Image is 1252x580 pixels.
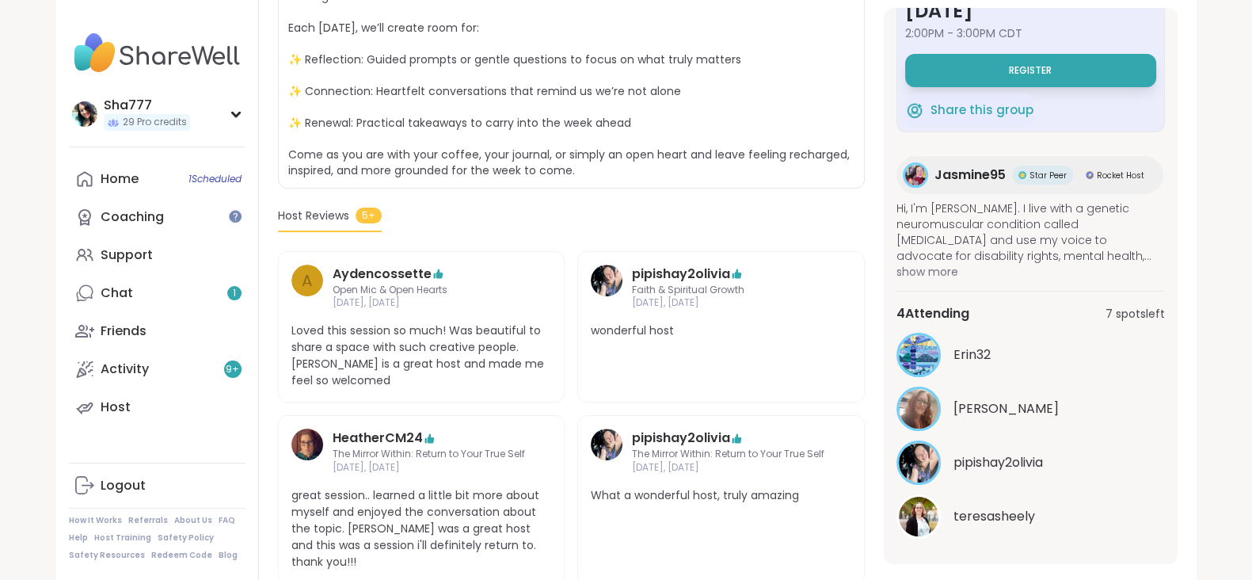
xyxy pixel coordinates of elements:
a: Help [69,532,88,544]
span: Star Peer [1029,170,1067,181]
span: Hi, I'm [PERSON_NAME]. I live with a genetic neuromuscular condition called [MEDICAL_DATA] and us... [896,200,1165,264]
span: Rocket Host [1097,170,1144,181]
iframe: Spotlight [229,210,242,223]
img: pipishay2olivia [899,443,938,483]
a: Home1Scheduled [69,160,245,198]
a: Blog [219,550,238,561]
img: ShareWell Logomark [905,101,924,120]
span: The Mirror Within: Return to Your True Self [333,448,525,461]
a: Safety Policy [158,532,214,544]
img: Rocket Host [1086,171,1094,179]
a: pipishay2olivia [591,429,622,475]
div: Home [101,170,139,188]
div: Host [101,399,131,416]
div: Logout [101,477,146,494]
img: Star Peer [1018,171,1026,179]
a: Support [69,236,245,274]
a: Referrals [128,515,168,526]
a: About Us [174,515,212,526]
span: [DATE], [DATE] [333,461,525,475]
a: HeatherCM24 [333,429,423,448]
span: What a wonderful host, truly amazing [591,487,851,504]
span: 5+ [356,208,382,223]
div: Support [101,246,153,264]
div: Sha777 [104,97,190,114]
span: teresasheely [953,507,1035,526]
span: [DATE], [DATE] [333,296,511,310]
a: Coaching [69,198,245,236]
span: 1 Scheduled [188,173,242,185]
a: pipishay2olivia [591,265,622,311]
img: Erin32 [899,335,938,375]
span: pipishay2olivia [953,453,1043,472]
img: pipishay2olivia [591,265,622,296]
div: Friends [101,322,147,340]
a: pipishay2olivia [632,429,730,448]
div: Activity [101,361,149,378]
a: Host Training [94,532,151,544]
span: Host Reviews [278,208,349,224]
button: Share this group [905,93,1033,127]
a: Friends [69,312,245,350]
a: pipishay2olivia [632,265,730,284]
span: Share this group [930,101,1033,120]
button: Register [905,54,1156,87]
span: Register [1009,64,1052,77]
div: Chat [101,284,133,302]
span: wonderful host [591,322,851,339]
span: 7 spots left [1105,306,1165,322]
img: Sha777 [72,101,97,127]
span: The Mirror Within: Return to Your True Self [632,448,824,461]
span: great session.. learned a little bit more about myself and enjoyed the conversation about the top... [291,487,552,570]
a: HeatherCM24 [291,429,323,475]
span: 29 Pro credits [123,116,187,129]
span: Open Mic & Open Hearts [333,284,511,297]
span: Erin32 [953,345,991,364]
span: show more [896,264,1165,280]
span: Loved this session so much! Was beautiful to share a space with such creative people. [PERSON_NAM... [291,322,552,389]
span: [DATE], [DATE] [632,461,824,475]
a: Aydencossette [333,265,432,284]
a: dodi[PERSON_NAME] [896,387,1165,431]
span: [DATE], [DATE] [632,296,810,310]
img: ShareWell Nav Logo [69,25,245,81]
span: dodi [953,399,1059,418]
a: Activity9+ [69,350,245,388]
a: FAQ [219,515,235,526]
a: Redeem Code [151,550,212,561]
img: teresasheely [899,497,938,536]
img: pipishay2olivia [591,429,622,460]
a: Host [69,388,245,426]
img: Jasmine95 [905,165,926,185]
a: pipishay2oliviapipishay2olivia [896,441,1165,485]
div: Coaching [101,208,164,226]
span: 2:00PM - 3:00PM CDT [905,25,1156,41]
a: Chat1 [69,274,245,312]
a: Logout [69,467,245,505]
span: 1 [233,287,236,300]
a: A [291,265,323,311]
a: teresasheelyteresasheely [896,494,1165,539]
a: Erin32Erin32 [896,333,1165,377]
a: How It Works [69,515,122,526]
img: dodi [899,389,938,429]
a: Safety Resources [69,550,145,561]
a: Jasmine95Jasmine95Star PeerStar PeerRocket HostRocket Host [896,156,1163,194]
span: A [302,269,312,292]
img: HeatherCM24 [291,429,323,460]
span: Jasmine95 [934,166,1006,185]
span: Faith & Spiritual Growth [632,284,810,297]
span: 4 Attending [896,304,969,323]
span: 9 + [226,363,239,376]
